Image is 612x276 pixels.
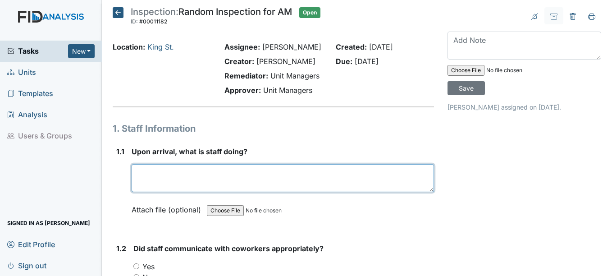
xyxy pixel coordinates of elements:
span: Upon arrival, what is staff doing? [132,147,247,156]
span: Open [299,7,320,18]
span: [PERSON_NAME] [262,42,321,51]
h1: 1. Staff Information [113,122,434,135]
strong: Approver: [224,86,261,95]
span: [DATE] [369,42,393,51]
a: Tasks [7,46,68,56]
div: Random Inspection for AM [131,7,292,27]
span: Unit Managers [270,71,320,80]
span: Templates [7,87,53,101]
input: Save [448,81,485,95]
span: Sign out [7,258,46,272]
span: Did staff communicate with coworkers appropriately? [133,244,324,253]
span: Signed in as [PERSON_NAME] [7,216,90,230]
span: Units [7,65,36,79]
strong: Assignee: [224,42,260,51]
span: #00011182 [139,18,167,25]
label: Attach file (optional) [132,199,205,215]
button: New [68,44,95,58]
span: [PERSON_NAME] [256,57,315,66]
span: Analysis [7,108,47,122]
label: Yes [142,261,155,272]
strong: Location: [113,42,145,51]
strong: Remediator: [224,71,268,80]
a: King St. [147,42,174,51]
label: 1.1 [116,146,124,157]
span: Inspection: [131,6,178,17]
span: [DATE] [355,57,379,66]
span: Unit Managers [263,86,312,95]
span: Edit Profile [7,237,55,251]
label: 1.2 [116,243,126,254]
strong: Creator: [224,57,254,66]
strong: Created: [336,42,367,51]
input: Yes [133,263,139,269]
strong: Due: [336,57,352,66]
span: ID: [131,18,138,25]
p: [PERSON_NAME] assigned on [DATE]. [448,102,601,112]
